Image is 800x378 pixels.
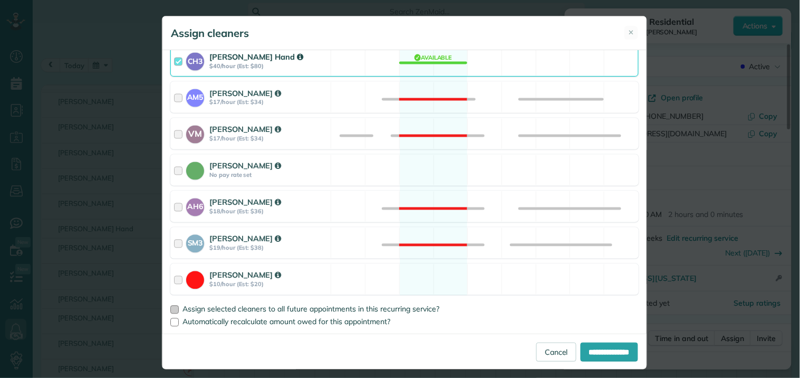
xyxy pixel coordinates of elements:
strong: $10/hour (Est: $20) [209,281,327,288]
strong: $18/hour (Est: $36) [209,208,327,215]
strong: $17/hour (Est: $34) [209,135,327,143]
strong: [PERSON_NAME] [209,88,281,98]
strong: $17/hour (Est: $34) [209,99,327,106]
strong: [PERSON_NAME] Hand [209,52,303,62]
strong: [PERSON_NAME] [209,234,281,244]
strong: AH6 [186,199,204,213]
strong: VM [186,126,204,140]
strong: AM5 [186,89,204,103]
strong: No pay rate set [209,172,327,179]
strong: CH3 [186,53,204,67]
strong: SM3 [186,235,204,249]
strong: $40/hour (Est: $80) [209,62,327,70]
strong: [PERSON_NAME] [209,270,281,280]
a: Cancel [536,343,576,362]
strong: [PERSON_NAME] [209,197,281,207]
h5: Assign cleaners [171,26,249,41]
strong: [PERSON_NAME] [209,125,281,135]
span: Assign selected cleaners to all future appointments in this recurring service? [182,305,439,314]
span: Automatically recalculate amount owed for this appointment? [182,317,390,327]
strong: [PERSON_NAME] [209,161,281,171]
strong: $19/hour (Est: $38) [209,244,327,252]
span: ✕ [629,27,634,37]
